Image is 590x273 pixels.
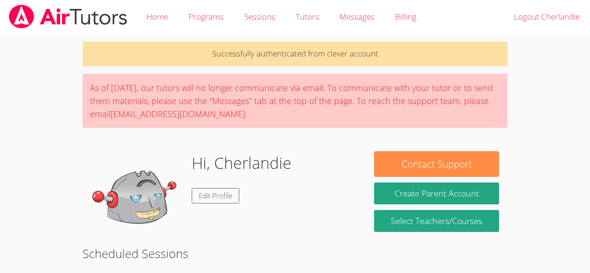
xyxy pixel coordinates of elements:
a: Select Teachers/Courses [374,210,499,232]
span: Messages [340,11,375,22]
h1: Hi, Cherlandie [192,151,292,175]
img: default.png [91,151,184,245]
button: Create Parent Account [374,182,499,204]
img: airtutors_banner-c4298cdbf04f3fff15de1276eac7730deb9818008684d7c2e4769d2f7ddbe033.png [8,5,128,28]
h2: Scheduled Sessions [83,245,507,262]
a: Edit Profile [192,188,239,203]
button: Contact Support [374,151,499,177]
p: Successfully authenticated from clever account [83,42,507,66]
div: As of [DATE], our tutors will no longer communicate via email. To communicate with your tutor or ... [83,74,507,128]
